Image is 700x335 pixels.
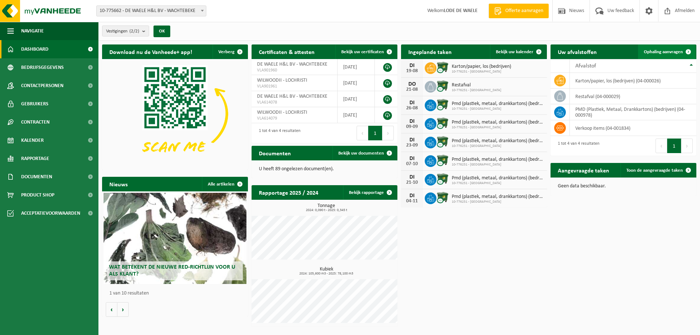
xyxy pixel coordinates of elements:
span: 10-776251 - [GEOGRAPHIC_DATA] [452,107,543,111]
span: 10-776251 - [GEOGRAPHIC_DATA] [452,181,543,186]
div: DO [405,81,419,87]
span: Bekijk uw documenten [338,151,384,156]
span: Dashboard [21,40,48,58]
div: DI [405,193,419,199]
div: 07-10 [405,161,419,167]
span: 10-776251 - [GEOGRAPHIC_DATA] [452,88,501,93]
a: Bekijk uw kalender [490,44,546,59]
h2: Ingeplande taken [401,44,459,59]
h2: Documenten [252,146,298,160]
span: Ophaling aanvragen [644,50,683,54]
h2: Download nu de Vanheede+ app! [102,44,199,59]
img: WB-1100-CU [436,61,449,74]
img: WB-1100-CU [436,80,449,92]
img: Download de VHEPlus App [102,59,248,168]
a: Offerte aanvragen [489,4,549,18]
span: Rapportage [21,149,49,168]
span: Acceptatievoorwaarden [21,204,80,222]
div: 1 tot 4 van 4 resultaten [554,138,599,154]
span: Documenten [21,168,52,186]
span: VLA614078 [257,100,332,105]
button: Vestigingen(2/2) [102,26,149,36]
span: 2024: 0,090 t - 2025: 0,345 t [255,209,397,212]
span: 10-776251 - [GEOGRAPHIC_DATA] [452,200,543,204]
h2: Uw afvalstoffen [551,44,604,59]
span: Bekijk uw kalender [496,50,533,54]
img: WB-1100-CU [436,117,449,129]
a: Bekijk rapportage [343,185,397,200]
div: DI [405,63,419,69]
div: DI [405,118,419,124]
button: OK [153,26,170,37]
span: 10-776251 - [GEOGRAPHIC_DATA] [452,70,511,74]
button: Next [681,139,693,153]
h2: Nieuws [102,177,135,191]
h2: Rapportage 2025 / 2024 [252,185,326,199]
a: Bekijk uw certificaten [335,44,397,59]
div: 09-09 [405,124,419,129]
button: Next [382,126,394,140]
div: 19-08 [405,69,419,74]
p: Geen data beschikbaar. [558,184,689,189]
span: Bedrijfsgegevens [21,58,64,77]
a: Toon de aangevraagde taken [621,163,696,178]
span: DE WAELE H&L BV - WACHTEBEKE [257,94,327,99]
span: Kalender [21,131,44,149]
span: WILWOODII - LOCHRISTI [257,110,307,115]
td: PMD (Plastiek, Metaal, Drankkartons) (bedrijven) (04-000978) [570,104,696,120]
span: DE WAELE H&L BV - WACHTEBEKE [257,62,327,67]
span: Offerte aanvragen [503,7,545,15]
div: 26-08 [405,106,419,111]
p: U heeft 89 ongelezen document(en). [259,167,390,172]
button: 1 [667,139,681,153]
button: Previous [656,139,667,153]
a: Bekijk uw documenten [332,146,397,160]
img: WB-1100-CU [436,191,449,204]
span: Navigatie [21,22,44,40]
span: Contracten [21,113,50,131]
td: karton/papier, los (bedrijven) (04-000026) [570,73,696,89]
span: 10-776251 - [GEOGRAPHIC_DATA] [452,125,543,130]
span: WILWOODII - LOCHRISTI [257,78,307,83]
h3: Tonnage [255,203,397,212]
p: 1 van 10 resultaten [109,291,244,296]
h3: Kubiek [255,267,397,276]
span: 10-775662 - DE WAELE H&L BV - WACHTEBEKE [97,6,206,16]
span: 2024: 105,600 m3 - 2025: 78,100 m3 [255,272,397,276]
div: DI [405,174,419,180]
span: VLA901960 [257,67,332,73]
span: Restafval [452,82,501,88]
span: Product Shop [21,186,54,204]
td: [DATE] [338,107,375,123]
span: VLA901961 [257,83,332,89]
a: Wat betekent de nieuwe RED-richtlijn voor u als klant? [104,193,246,284]
button: 1 [368,126,382,140]
td: [DATE] [338,91,375,107]
span: Afvalstof [575,63,596,69]
h2: Aangevraagde taken [551,163,617,177]
div: DI [405,100,419,106]
img: WB-1100-CU [436,136,449,148]
a: Alle artikelen [202,177,247,191]
button: Verberg [213,44,247,59]
span: Contactpersonen [21,77,63,95]
div: 21-08 [405,87,419,92]
span: VLA614079 [257,116,332,121]
button: Volgende [117,302,129,317]
span: Gebruikers [21,95,48,113]
a: Ophaling aanvragen [638,44,696,59]
td: verkoop items (04-001834) [570,120,696,136]
div: 23-09 [405,143,419,148]
span: Karton/papier, los (bedrijven) [452,64,511,70]
div: 21-10 [405,180,419,185]
span: Toon de aangevraagde taken [626,168,683,173]
span: Pmd (plastiek, metaal, drankkartons) (bedrijven) [452,120,543,125]
div: 04-11 [405,199,419,204]
span: Pmd (plastiek, metaal, drankkartons) (bedrijven) [452,138,543,144]
img: WB-1100-CU [436,98,449,111]
div: 1 tot 4 van 4 resultaten [255,125,300,141]
span: Vestigingen [106,26,139,37]
span: Verberg [218,50,234,54]
div: DI [405,156,419,161]
h2: Certificaten & attesten [252,44,322,59]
